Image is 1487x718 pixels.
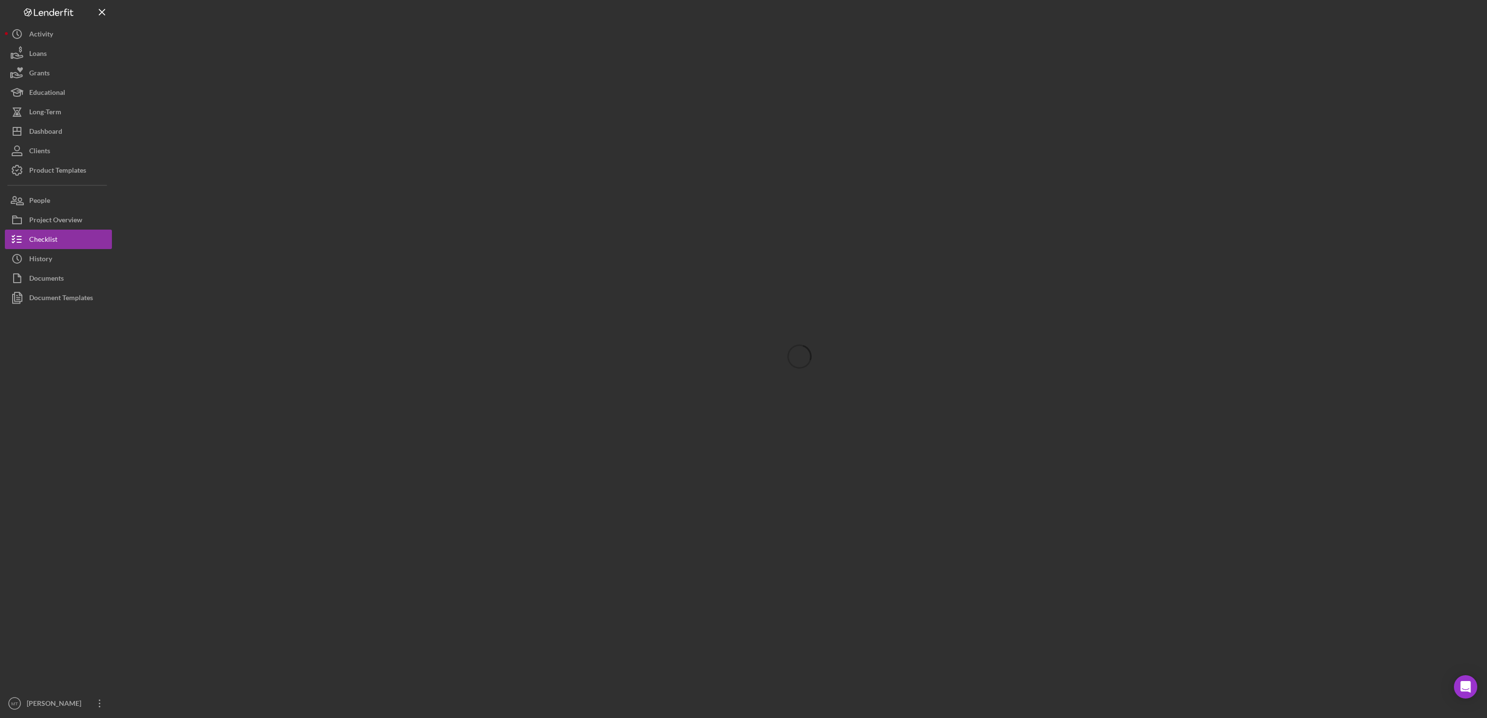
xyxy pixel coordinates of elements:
text: MT [11,701,18,706]
div: Loans [29,44,47,66]
div: Product Templates [29,161,86,182]
button: Grants [5,63,112,83]
button: Loans [5,44,112,63]
button: Product Templates [5,161,112,180]
button: Long-Term [5,102,112,122]
button: Educational [5,83,112,102]
div: Project Overview [29,210,82,232]
button: Document Templates [5,288,112,307]
button: Checklist [5,230,112,249]
button: Documents [5,269,112,288]
div: Educational [29,83,65,105]
button: MT[PERSON_NAME] [5,694,112,713]
div: Documents [29,269,64,290]
div: Document Templates [29,288,93,310]
div: Long-Term [29,102,61,124]
div: Activity [29,24,53,46]
div: Checklist [29,230,57,251]
div: Dashboard [29,122,62,144]
button: Project Overview [5,210,112,230]
button: Activity [5,24,112,44]
button: People [5,191,112,210]
button: Clients [5,141,112,161]
div: [PERSON_NAME] [24,694,88,716]
div: Open Intercom Messenger [1454,675,1477,699]
div: People [29,191,50,213]
div: Grants [29,63,50,85]
button: Dashboard [5,122,112,141]
div: Clients [29,141,50,163]
div: History [29,249,52,271]
button: History [5,249,112,269]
